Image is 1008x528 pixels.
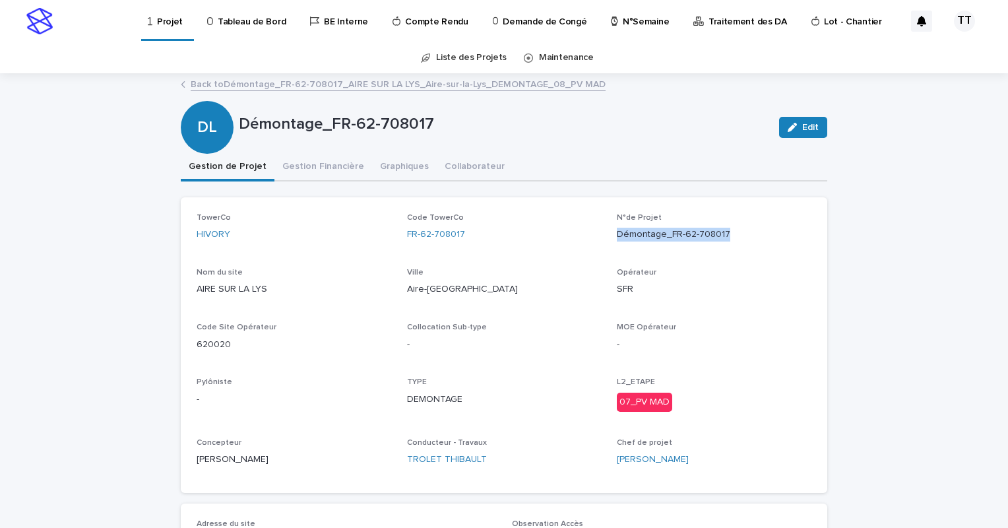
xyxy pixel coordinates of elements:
[617,214,662,222] span: N°de Projet
[617,282,811,296] p: SFR
[407,228,465,242] a: FR-62-708017
[617,439,672,447] span: Chef de projet
[197,338,391,352] p: 620020
[197,393,391,407] p: -
[539,42,594,73] a: Maintenance
[197,439,241,447] span: Concepteur
[197,214,231,222] span: TowerCo
[181,154,274,181] button: Gestion de Projet
[274,154,372,181] button: Gestion Financière
[407,323,487,331] span: Collocation Sub-type
[954,11,975,32] div: TT
[407,282,602,296] p: Aire-[GEOGRAPHIC_DATA]
[181,65,234,137] div: DL
[407,393,602,407] p: DEMONTAGE
[407,269,424,277] span: Ville
[617,453,689,467] a: [PERSON_NAME]
[197,378,232,386] span: Pylôniste
[617,393,672,412] div: 07_PV MAD
[407,453,487,467] a: TROLET THIBAULT
[407,378,427,386] span: TYPE
[197,323,276,331] span: Code Site Opérateur
[197,520,255,528] span: Adresse du site
[779,117,827,138] button: Edit
[407,439,487,447] span: Conducteur - Travaux
[436,42,507,73] a: Liste des Projets
[617,323,676,331] span: MOE Opérateur
[26,8,53,34] img: stacker-logo-s-only.png
[197,269,243,277] span: Nom du site
[197,453,391,467] p: [PERSON_NAME]
[512,520,583,528] span: Observation Accès
[617,338,811,352] p: -
[197,228,230,242] a: HIVORY
[802,123,819,132] span: Edit
[372,154,437,181] button: Graphiques
[437,154,513,181] button: Collaborateur
[617,228,811,242] p: Démontage_FR-62-708017
[617,378,655,386] span: L2_ETAPE
[407,338,602,352] p: -
[239,115,769,134] p: Démontage_FR-62-708017
[407,214,464,222] span: Code TowerCo
[197,282,391,296] p: AIRE SUR LA LYS
[191,76,606,91] a: Back toDémontage_FR-62-708017_AIRE SUR LA LYS_Aire-sur-la-Lys_DEMONTAGE_08_PV MAD
[617,269,656,277] span: Opérateur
